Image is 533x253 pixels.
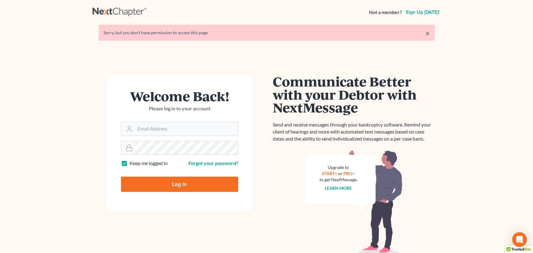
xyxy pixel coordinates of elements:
input: Email Address [135,122,238,136]
a: Learn more [325,185,352,191]
span: or [338,171,342,176]
strong: Not a member? [369,9,402,16]
h1: Communicate Better with your Debtor with NextMessage [273,75,435,114]
a: Sign up [DATE]! [404,10,441,15]
p: Send and receive messages through your bankruptcy software. Remind your client of hearings and mo... [273,121,435,142]
a: START+ [322,171,337,176]
label: Keep me logged in [130,160,168,167]
input: Log In [121,177,238,192]
div: Sorry, but you don't have permission to access this page [104,30,430,36]
a: PRO+ [343,171,355,176]
h1: Welcome Back! [121,90,238,103]
a: × [425,30,430,37]
div: Open Intercom Messenger [512,232,527,247]
a: Forgot your password? [188,160,238,166]
div: Upgrade to [319,164,357,170]
div: to get NextMessage. [319,177,357,183]
p: Please log in to your account [121,105,238,112]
